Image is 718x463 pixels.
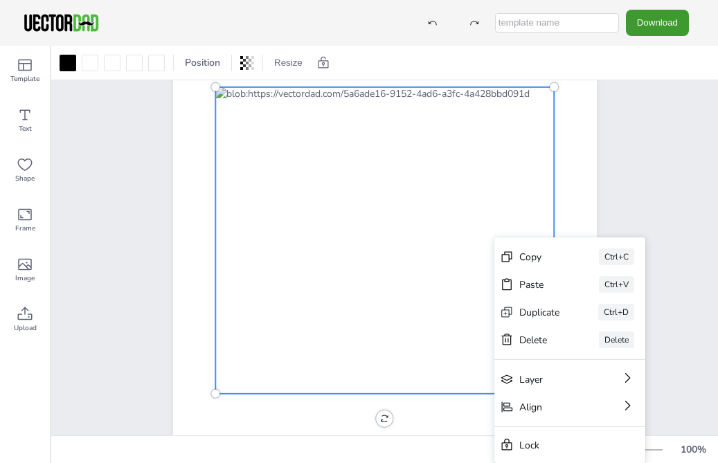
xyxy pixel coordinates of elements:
img: VectorDad-1.png [22,12,100,33]
div: Lock [519,439,601,452]
span: Template [10,73,39,84]
div: Ctrl+C [599,248,634,265]
div: 100 % [676,443,710,456]
span: Image [15,273,35,284]
span: Frame [15,223,35,234]
span: Shape [15,173,35,184]
div: Delete [599,332,634,348]
div: Ctrl+D [598,304,634,320]
div: Align [519,401,582,414]
button: Download [626,10,689,35]
span: Text [19,123,32,134]
span: Position [182,56,223,69]
div: Paste [519,278,560,291]
input: template name [495,13,619,33]
span: Upload [14,323,37,334]
div: Ctrl+V [599,276,634,293]
div: Duplicate [519,306,559,319]
div: Delete [519,334,560,347]
div: Copy [519,251,560,264]
button: Resize [269,52,308,74]
div: Layer [519,373,582,386]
